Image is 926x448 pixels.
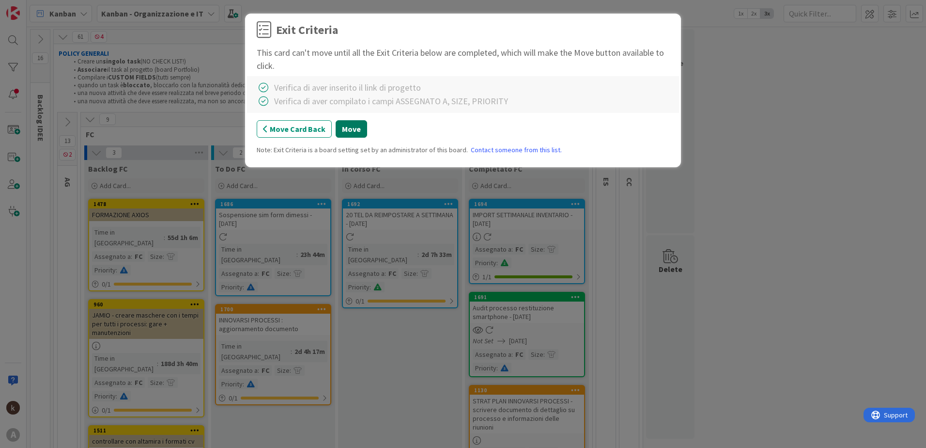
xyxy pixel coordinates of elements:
div: Verifica di aver inserito il link di progetto [274,81,421,94]
div: This card can't move until all the Exit Criteria below are completed, which will make the Move bu... [257,46,669,72]
div: Exit Criteria [276,21,338,39]
button: Move Card Back [257,120,332,138]
div: Note: Exit Criteria is a board setting set by an administrator of this board. [257,145,669,155]
a: Contact someone from this list. [471,145,562,155]
div: Verifica di aver compilato i campi ASSEGNATO A, SIZE, PRIORITY [274,95,508,108]
button: Move [336,120,367,138]
span: Support [20,1,44,13]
